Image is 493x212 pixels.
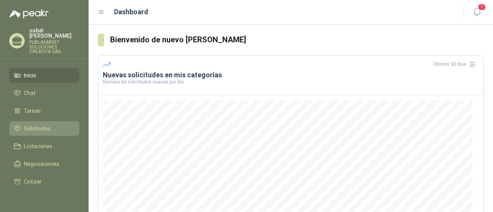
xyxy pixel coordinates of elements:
h3: Nuevas solicitudes en mis categorías [103,70,479,80]
p: Número de solicitudes nuevas por día [103,80,479,84]
a: Licitaciones [9,139,79,154]
span: Cotizar [24,177,42,186]
span: Licitaciones [24,142,52,150]
img: Logo peakr [9,9,49,18]
a: Solicitudes [9,121,79,136]
span: Solicitudes [24,124,50,133]
h3: Bienvenido de nuevo [PERSON_NAME] [110,34,484,46]
h1: Dashboard [114,7,148,17]
span: Tareas [24,107,41,115]
p: osbal [PERSON_NAME] [29,28,79,38]
a: Negociaciones [9,157,79,171]
a: Cotizar [9,174,79,189]
span: Negociaciones [24,160,59,168]
button: 1 [470,5,484,19]
a: Chat [9,86,79,100]
span: 1 [478,3,486,11]
p: PUBLIMARKET SOLUCIONES CREATIVA SAS [29,40,79,54]
div: Últimos 30 días [433,58,479,70]
a: Inicio [9,68,79,83]
span: Inicio [24,71,36,80]
a: Tareas [9,103,79,118]
span: Chat [24,89,35,97]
